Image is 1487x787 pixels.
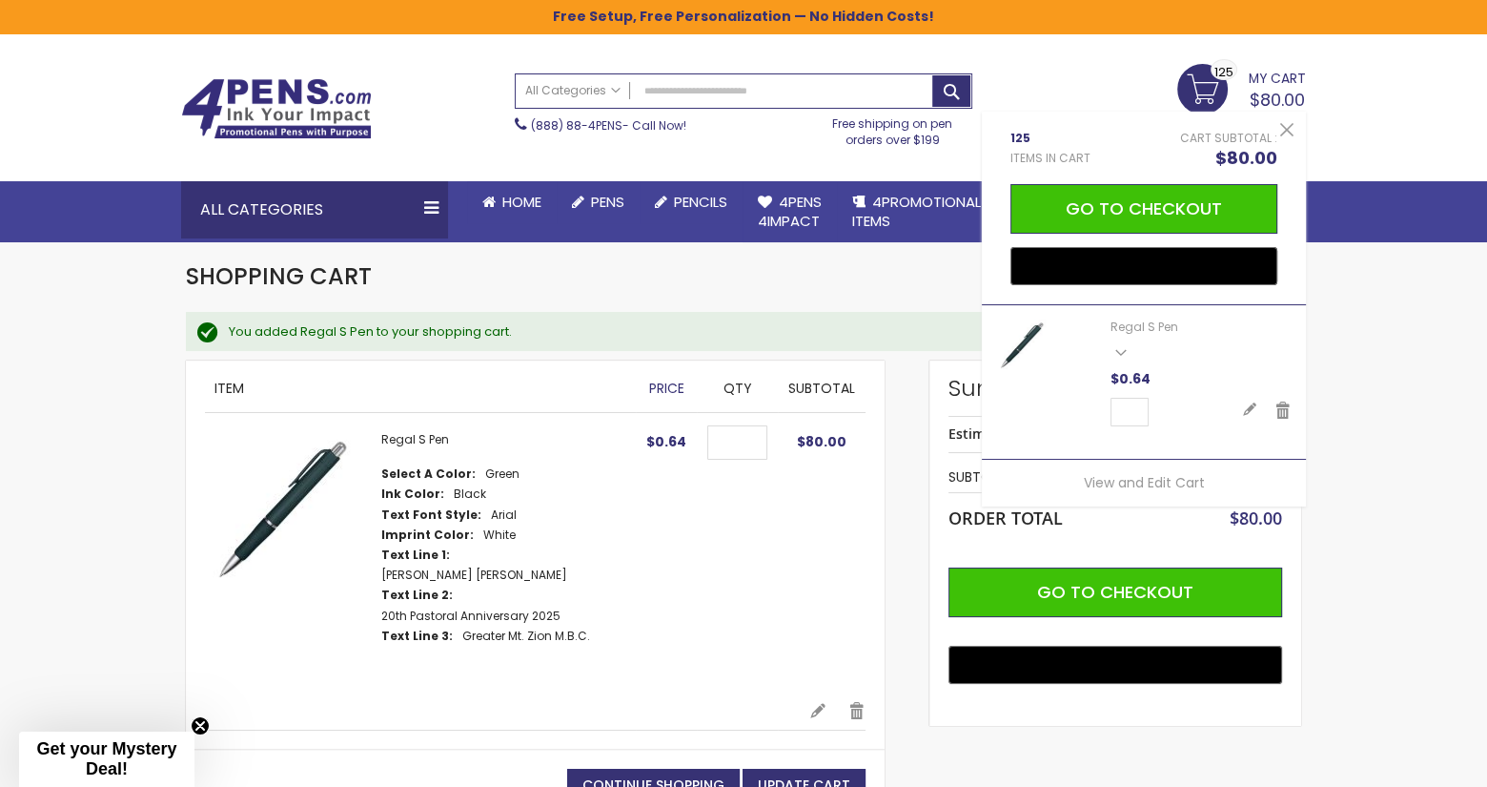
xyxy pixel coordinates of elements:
dt: Text Font Style [381,507,481,523]
span: All Categories [525,83,621,98]
span: 125 [1214,63,1233,81]
dd: Arial [491,507,517,523]
a: Pens [557,181,640,223]
span: 4Pens 4impact [758,192,822,231]
a: (888) 88-4PENS [531,117,622,134]
span: 4PROMOTIONAL ITEMS [852,192,981,231]
dt: Imprint Color [381,528,474,543]
span: Qty [723,379,752,398]
strong: Summary [948,373,1282,404]
span: - Call Now! [531,117,686,134]
a: Regal S Pen [381,431,449,447]
dd: White [483,528,516,543]
div: You added Regal S Pen to your shopping cart. [229,323,1282,341]
dd: Green [485,466,519,482]
span: $80.00 [1230,507,1282,529]
span: Pens [591,192,624,212]
button: Close teaser [191,716,210,735]
span: Shopping Cart [186,260,372,292]
th: Subtotal [948,463,1180,492]
dd: 20th Pastoral Anniversary 2025 [381,609,560,624]
div: All Categories [181,181,448,238]
span: $80.00 [797,432,846,451]
span: $80.00 [1215,146,1277,170]
span: Go to Checkout [1037,580,1193,604]
strong: Estimate Shipping and Tax [948,425,1121,443]
a: View and Edit Cart [1084,473,1205,492]
div: Get your Mystery Deal!Close teaser [19,732,194,787]
button: Buy with GPay [1010,247,1277,285]
a: All Categories [516,74,630,106]
dd: [PERSON_NAME] [PERSON_NAME] [381,568,567,583]
span: Home [502,192,541,212]
a: 4Pens4impact [743,181,837,243]
button: Go to Checkout [1010,184,1277,234]
span: Item [214,379,244,398]
span: Get your Mystery Deal! [36,739,176,778]
img: 4Pens Custom Pens and Promotional Products [181,78,372,139]
span: Items in Cart [1010,151,1090,166]
span: Subtotal [788,379,855,398]
a: 4PROMOTIONALITEMS [837,181,996,243]
img: Regal S-Green [205,432,362,590]
dt: Text Line 1 [381,548,450,563]
span: 125 [1010,131,1090,146]
span: $0.64 [646,432,686,451]
span: Price [649,379,684,398]
dd: Greater Mt. Zion M.B.C. [462,629,590,644]
dd: Black [454,487,486,502]
dt: Ink Color [381,487,444,502]
span: $80.00 [1250,88,1305,112]
span: $0.64 [1110,369,1151,388]
strong: Order Total [948,504,1063,529]
span: Cart Subtotal [1180,130,1272,146]
span: Pencils [674,192,727,212]
a: Pencils [640,181,743,223]
dt: Text Line 2 [381,588,453,603]
a: Regal S Pen [1110,319,1178,335]
dt: Select A Color [381,466,476,482]
a: $80.00 125 [1177,64,1306,112]
dt: Text Line 3 [381,629,453,644]
a: Home [467,181,557,223]
img: Regal S-Green [996,320,1049,372]
button: Go to Checkout [948,568,1282,617]
a: Regal S-Green [205,432,381,682]
div: Free shipping on pen orders over $199 [813,109,973,147]
button: Buy with GPay [948,646,1282,684]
